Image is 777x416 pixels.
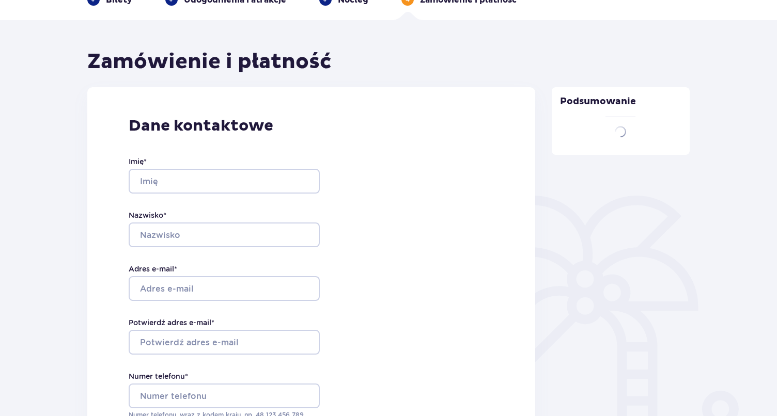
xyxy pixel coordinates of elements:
[87,49,332,75] h1: Zamówienie i płatność
[129,210,166,220] label: Nazwisko *
[613,124,628,139] img: loader
[552,95,690,116] p: Podsumowanie
[129,264,177,274] label: Adres e-mail *
[129,169,320,194] input: Imię
[129,330,320,355] input: Potwierdź adres e-mail
[129,317,214,328] label: Potwierdź adres e-mail *
[129,276,320,301] input: Adres e-mail
[129,371,188,381] label: Numer telefonu *
[129,222,320,247] input: Nazwisko
[129,156,147,167] label: Imię *
[129,383,320,408] input: Numer telefonu
[129,116,494,136] p: Dane kontaktowe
